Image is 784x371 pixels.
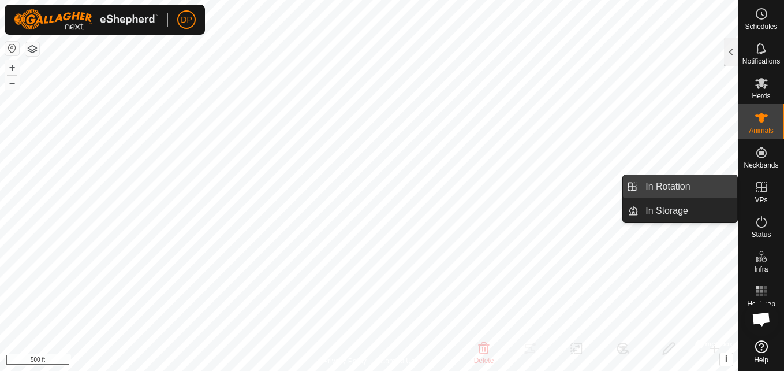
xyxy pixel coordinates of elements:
a: In Storage [639,199,737,222]
button: Reset Map [5,42,19,55]
div: Open chat [744,302,779,336]
span: Help [754,357,768,363]
span: i [725,354,727,364]
span: Infra [754,266,768,273]
span: VPs [755,196,767,203]
span: In Rotation [645,180,690,194]
span: Status [751,231,771,238]
button: – [5,76,19,90]
img: Gallagher Logo [14,9,158,30]
span: Schedules [745,23,777,30]
button: Map Layers [25,42,39,56]
a: Privacy Policy [323,356,367,366]
a: In Rotation [639,175,737,198]
button: + [5,61,19,75]
li: In Rotation [623,175,737,198]
li: In Storage [623,199,737,222]
button: i [720,353,733,366]
a: Contact Us [380,356,415,366]
span: In Storage [645,204,688,218]
span: Notifications [742,58,780,65]
a: Help [738,336,784,368]
span: Animals [749,127,774,134]
span: Neckbands [744,162,778,169]
span: Heatmap [747,300,775,307]
span: Herds [752,92,770,99]
span: DP [181,14,192,26]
